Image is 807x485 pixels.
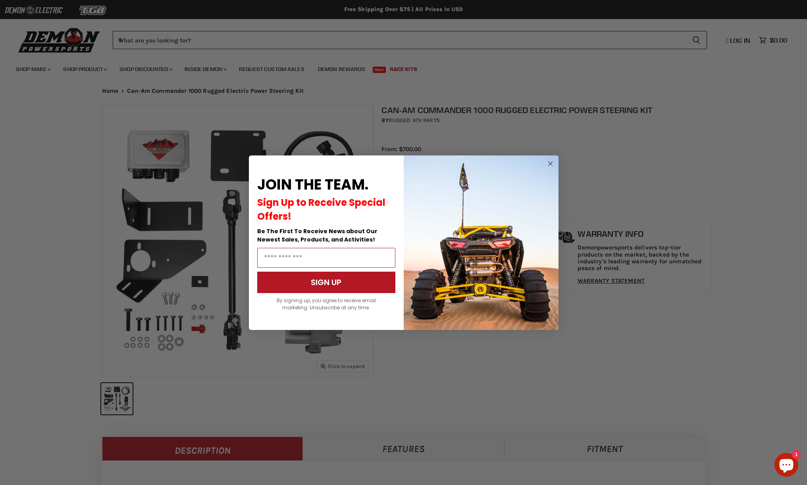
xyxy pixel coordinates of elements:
span: By signing up, you agree to receive email marketing. Unsubscribe at any time. [277,297,376,311]
input: Email Address [257,248,395,268]
span: Be The First To Receive News about Our Newest Sales, Products, and Activities! [257,227,377,243]
button: SIGN UP [257,272,395,293]
span: Sign Up to Receive Special Offers! [257,196,385,223]
button: Close dialog [545,159,555,169]
img: a9095488-b6e7-41ba-879d-588abfab540b.jpeg [404,155,559,330]
span: JOIN THE TEAM. [257,174,368,195]
inbox-online-store-chat: Shopify online store chat [772,453,801,479]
